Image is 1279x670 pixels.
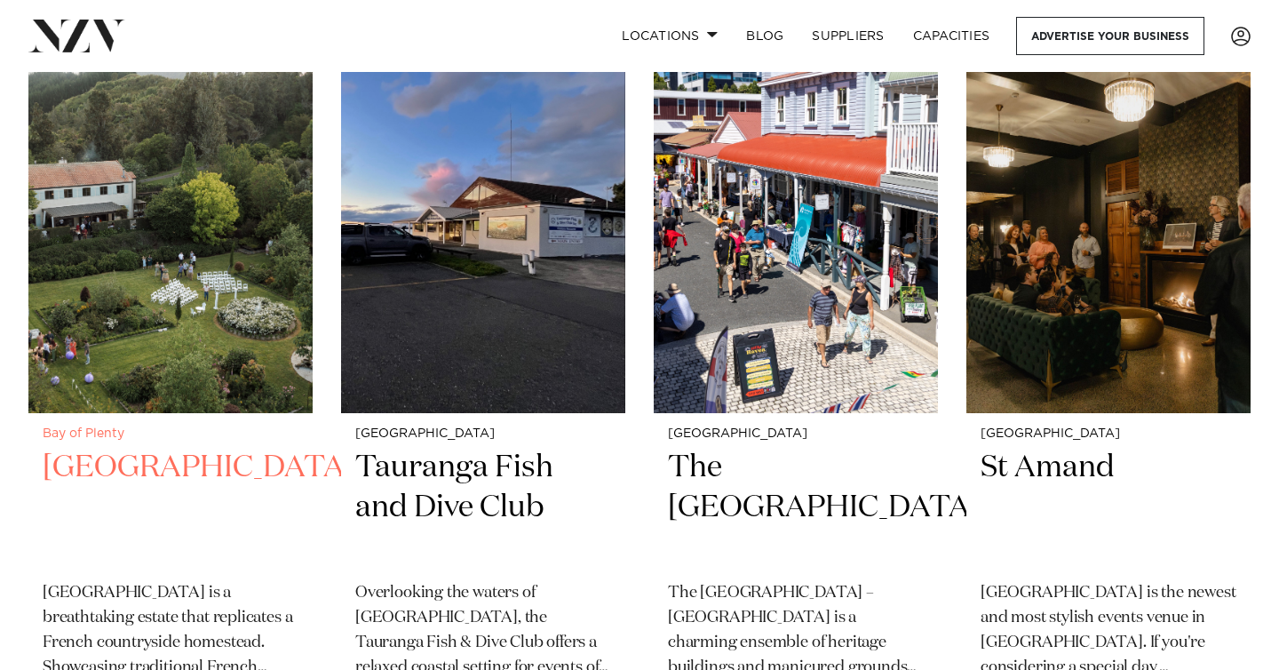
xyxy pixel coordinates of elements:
[1016,17,1204,55] a: Advertise your business
[608,17,732,55] a: Locations
[899,17,1005,55] a: Capacities
[668,448,924,568] h2: The [GEOGRAPHIC_DATA]
[732,17,798,55] a: BLOG
[355,448,611,568] h2: Tauranga Fish and Dive Club
[798,17,898,55] a: SUPPLIERS
[981,448,1236,568] h2: St Amand
[355,427,611,441] small: [GEOGRAPHIC_DATA]
[43,427,298,441] small: Bay of Plenty
[28,20,125,52] img: nzv-logo.png
[668,427,924,441] small: [GEOGRAPHIC_DATA]
[981,427,1236,441] small: [GEOGRAPHIC_DATA]
[43,448,298,568] h2: [GEOGRAPHIC_DATA]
